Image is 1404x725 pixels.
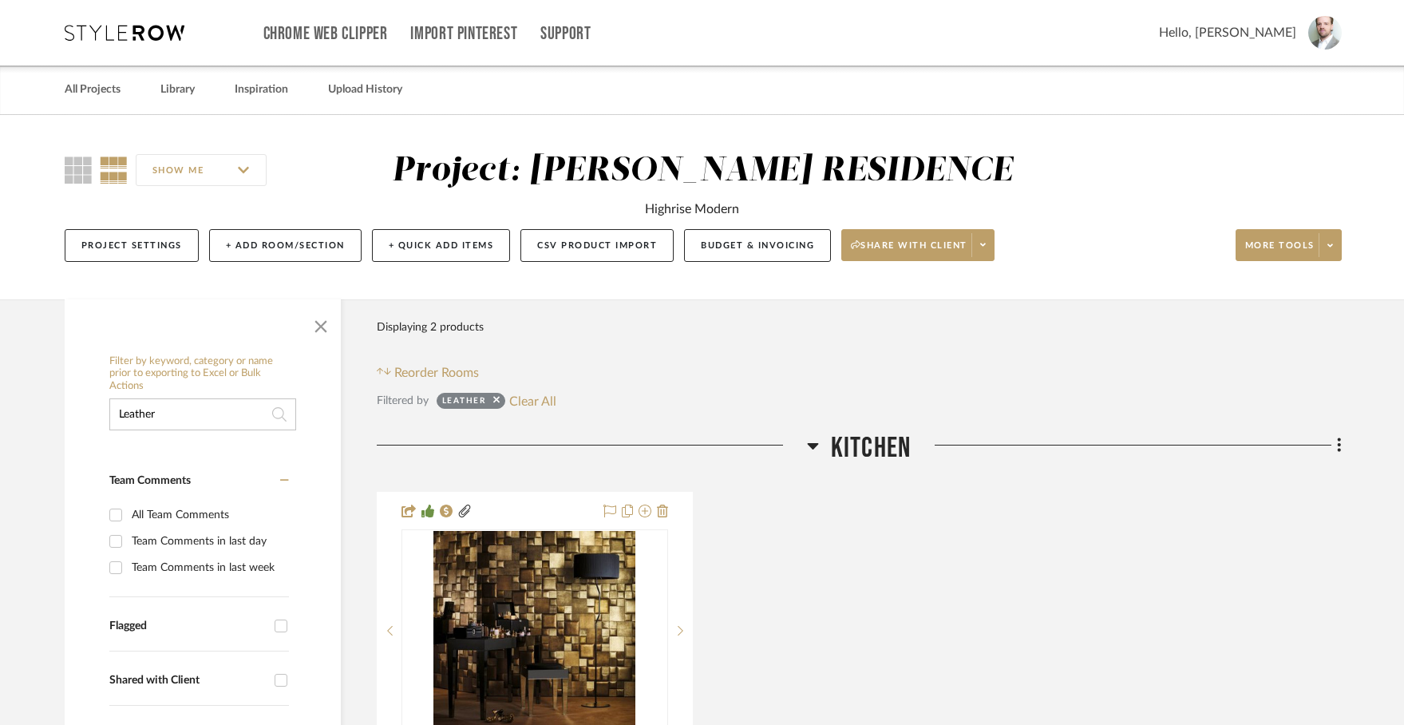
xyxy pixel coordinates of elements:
[520,229,674,262] button: CSV Product Import
[65,229,199,262] button: Project Settings
[851,240,967,263] span: Share with client
[831,431,911,466] span: Kitchen
[377,311,484,343] div: Displaying 2 products
[109,398,296,430] input: Search within 2 results
[1245,240,1315,263] span: More tools
[684,229,831,262] button: Budget & Invoicing
[305,307,337,339] button: Close
[109,475,191,486] span: Team Comments
[645,200,739,219] div: Highrise Modern
[132,502,285,528] div: All Team Comments
[377,363,480,382] button: Reorder Rooms
[1159,23,1296,42] span: Hello, [PERSON_NAME]
[263,27,388,41] a: Chrome Web Clipper
[132,529,285,554] div: Team Comments in last day
[109,355,296,393] h6: Filter by keyword, category or name prior to exporting to Excel or Bulk Actions
[160,79,195,101] a: Library
[442,395,486,411] div: Leather
[392,154,1013,188] div: Project: [PERSON_NAME] RESIDENCE
[109,620,267,633] div: Flagged
[841,229,995,261] button: Share with client
[1236,229,1342,261] button: More tools
[235,79,288,101] a: Inspiration
[328,79,402,101] a: Upload History
[132,555,285,580] div: Team Comments in last week
[377,392,429,410] div: Filtered by
[109,674,267,687] div: Shared with Client
[65,79,121,101] a: All Projects
[1308,16,1342,50] img: avatar
[540,27,591,41] a: Support
[410,27,517,41] a: Import Pinterest
[509,390,556,411] button: Clear All
[209,229,362,262] button: + Add Room/Section
[394,363,479,382] span: Reorder Rooms
[372,229,511,262] button: + Quick Add Items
